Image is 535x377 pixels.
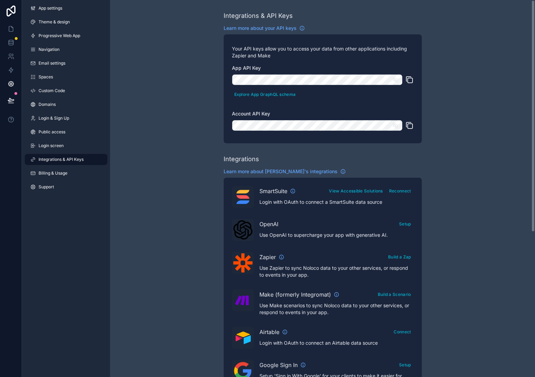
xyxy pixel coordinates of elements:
button: View Accessible Solutions [327,186,385,196]
span: Public access [39,129,65,135]
button: Explore App GraphQL schema [232,89,298,99]
a: Setup [397,361,414,368]
button: Build a Scenario [375,289,414,299]
a: View Accessible Solutions [327,187,385,194]
a: Setup [397,220,414,227]
img: OpenAI [233,220,253,240]
p: Use OpenAI to supercharge your app with generative AI. [259,232,414,239]
a: Public access [25,126,107,137]
span: Account API Key [232,111,270,117]
a: Email settings [25,58,107,69]
span: Billing & Usage [39,170,67,176]
span: Domains [39,102,56,107]
a: Support [25,181,107,192]
a: Connect [391,328,413,335]
div: Integrations [224,154,259,164]
span: Login & Sign Up [39,115,69,121]
span: Navigation [39,47,60,52]
img: Airtable [233,332,253,344]
span: Progressive Web App [39,33,80,38]
span: SmartSuite [259,187,287,195]
span: Learn more about your API keys [224,25,297,32]
span: Airtable [259,328,279,336]
button: Setup [397,360,414,370]
p: Login with OAuth to connect an Airtable data source [259,340,414,346]
p: Login with OAuth to connect a SmartSuite data source [259,199,414,206]
a: Billing & Usage [25,168,107,179]
button: Setup [397,219,414,229]
button: Reconnect [387,186,414,196]
span: Integrations & API Keys [39,157,84,162]
a: Build a Scenario [375,290,414,297]
span: OpenAI [259,220,278,228]
a: Navigation [25,44,107,55]
a: Login & Sign Up [25,113,107,124]
span: Make (formerly Integromat) [259,290,331,299]
a: Custom Code [25,85,107,96]
p: Your API keys allow you to access your data from other applications including Zapier and Make [232,45,414,59]
span: App API Key [232,65,261,71]
a: Reconnect [387,187,414,194]
div: Integrations & API Keys [224,11,293,21]
a: Integrations & API Keys [25,154,107,165]
a: Theme & design [25,16,107,27]
span: Zapier [259,253,276,261]
a: Learn more about [PERSON_NAME]'s integrations [224,168,346,175]
a: Spaces [25,71,107,82]
span: Support [39,184,54,190]
img: Make (formerly Integromat) [233,291,253,310]
button: Connect [391,327,413,337]
span: Google Sign In [259,361,298,369]
a: Explore App GraphQL schema [232,90,298,97]
img: Zapier [233,253,253,273]
a: Learn more about your API keys [224,25,305,32]
span: Login screen [39,143,64,148]
p: Use Make scenarios to sync Noloco data to your other services, or respond to events in your app. [259,302,414,316]
a: App settings [25,3,107,14]
p: Use Zapier to sync Noloco data to your other services, or respond to events in your app. [259,265,414,278]
span: App settings [39,5,62,11]
a: Progressive Web App [25,30,107,41]
span: Spaces [39,74,53,80]
span: Custom Code [39,88,65,93]
a: Domains [25,99,107,110]
span: Learn more about [PERSON_NAME]'s integrations [224,168,338,175]
a: Build a Zap [386,253,413,260]
span: Theme & design [39,19,70,25]
a: Login screen [25,140,107,151]
button: Build a Zap [386,252,413,262]
span: Email settings [39,60,65,66]
img: SmartSuite [233,187,253,207]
